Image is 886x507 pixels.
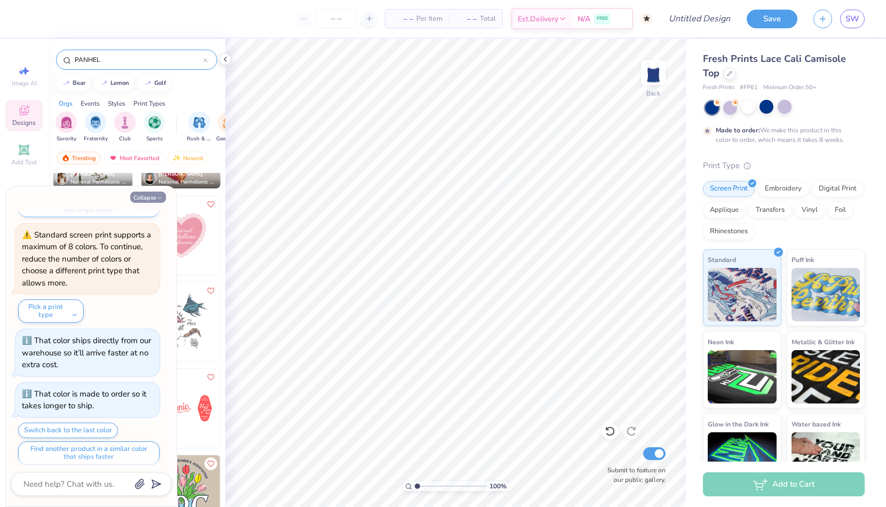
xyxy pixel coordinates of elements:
[168,152,208,164] div: Newest
[845,13,859,25] span: SW
[70,170,115,178] span: [PERSON_NAME]
[59,99,73,108] div: Orgs
[416,13,442,25] span: Per Item
[840,10,865,28] a: SW
[130,192,166,203] button: Collapse
[187,135,211,143] span: Rush & Bid
[56,172,68,185] img: Avatar
[578,13,590,25] span: N/A
[792,418,841,430] span: Water based Ink
[602,465,666,485] label: Submit to feature on our public gallery.
[12,79,37,88] span: Image AI
[119,116,131,129] img: Club Image
[708,268,777,321] img: Standard
[703,224,755,240] div: Rhinestones
[90,116,101,129] img: Fraternity Image
[114,112,136,143] button: filter button
[108,99,125,108] div: Styles
[94,75,134,91] button: lemon
[144,80,152,86] img: trend_line.gif
[480,13,496,25] span: Total
[703,83,734,92] span: Fresh Prints
[216,112,241,143] button: filter button
[22,389,146,411] div: That color is made to order so it takes longer to ship.
[62,80,70,86] img: trend_line.gif
[133,99,165,108] div: Print Types
[708,350,777,403] img: Neon Ink
[141,369,220,448] img: e7ae11bb-3b3e-4ba3-9790-16efd967e050
[708,336,734,347] span: Neon Ink
[518,13,558,25] span: Est. Delivery
[220,196,299,275] img: 18878d15-a845-401d-ab77-c34b936a8165
[81,99,100,108] div: Events
[84,135,108,143] span: Fraternity
[204,371,217,384] button: Like
[763,83,817,92] span: Minimum Order: 50 +
[60,116,73,129] img: Sorority Image
[114,112,136,143] div: filter for Club
[740,83,758,92] span: # FP61
[792,336,855,347] span: Metallic & Glitter Ink
[144,112,165,143] div: filter for Sports
[159,170,203,178] span: [PERSON_NAME]
[716,125,847,145] div: We make this product in this color to order, which means it takes 8 weeks.
[204,284,217,297] button: Like
[795,202,825,218] div: Vinyl
[792,254,814,265] span: Puff Ink
[828,202,853,218] div: Foil
[758,181,809,197] div: Embroidery
[792,432,860,486] img: Water based Ink
[100,80,108,86] img: trend_line.gif
[141,282,220,361] img: 70e3eb89-6321-4159-92df-70e498cc5315
[392,13,413,25] span: – –
[716,126,760,134] strong: Made to order:
[708,418,769,430] span: Glow in the Dark Ink
[144,112,165,143] button: filter button
[792,268,860,321] img: Puff Ink
[56,112,77,143] div: filter for Sorority
[11,158,37,167] span: Add Text
[646,89,660,98] div: Back
[18,299,84,323] button: Pick a print type
[74,54,203,65] input: Try "Alpha"
[141,196,220,275] img: 898fcce6-a387-49fe-9a91-71ef57c53c45
[22,335,151,370] div: That color ships directly from our warehouse so it’ll arrive faster at no extra cost.
[216,135,241,143] span: Game Day
[703,52,846,80] span: Fresh Prints Lace Cali Camisole Top
[747,10,797,28] button: Save
[119,135,131,143] span: Club
[703,160,865,172] div: Print Type
[159,178,216,186] span: National Panhellenic Conference, [GEOGRAPHIC_DATA]
[84,112,108,143] button: filter button
[749,202,792,218] div: Transfers
[73,80,85,86] div: bear
[455,13,477,25] span: – –
[193,116,205,129] img: Rush & Bid Image
[597,15,608,22] span: FREE
[220,282,299,361] img: f70ef95b-d402-4b17-bd08-166f9c5b7a16
[220,369,299,448] img: e20f42f6-2730-4830-b01d-c39d0c3bafe8
[204,198,217,211] button: Like
[172,154,181,162] img: Newest.gif
[12,118,36,127] span: Designs
[812,181,864,197] div: Digital Print
[154,80,166,86] div: golf
[792,350,860,403] img: Metallic & Glitter Ink
[489,481,507,491] span: 100 %
[148,116,161,129] img: Sports Image
[18,194,160,217] button: Find another product in a similar color that ships faster
[146,135,163,143] span: Sports
[708,432,777,486] img: Glow in the Dark Ink
[84,112,108,143] div: filter for Fraternity
[315,9,357,28] input: – –
[223,116,235,129] img: Game Day Image
[643,62,664,83] img: Back
[110,80,129,86] div: lemon
[138,75,171,91] button: golf
[18,423,118,438] button: Switch back to the last color
[703,181,755,197] div: Screen Print
[22,229,151,288] div: Standard screen print supports a maximum of 8 colors. To continue, reduce the number of colors or...
[61,154,70,162] img: trending.gif
[144,172,156,185] img: Avatar
[216,112,241,143] div: filter for Game Day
